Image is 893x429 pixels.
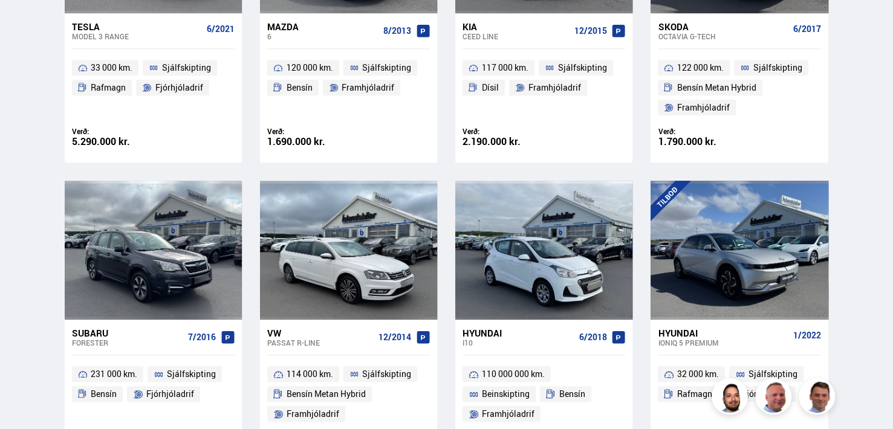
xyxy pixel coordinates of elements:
div: VW [267,327,374,338]
span: 6/2018 [579,332,606,342]
span: 12/2014 [378,332,411,342]
div: Octavia G-TECH [658,32,788,40]
span: Rafmagn [91,80,126,95]
span: Beinskipting [482,387,530,401]
div: Verð: [72,127,154,136]
span: 114 000 km. [287,367,333,381]
div: Model 3 RANGE [72,32,202,40]
span: Framhjóladrif [287,407,339,421]
div: 6 [267,32,378,40]
span: Sjálfskipting [753,60,802,75]
a: Kia Ceed LINE 12/2015 117 000 km. Sjálfskipting Dísil Framhjóladrif Verð: 2.190.000 kr. [455,13,632,163]
span: Framhjóladrif [342,80,394,95]
div: Skoda [658,21,788,32]
div: i10 [463,338,574,347]
span: Bensín [287,80,313,95]
div: Verð: [463,127,544,136]
a: Skoda Octavia G-TECH 6/2017 122 000 km. Sjálfskipting Bensín Metan Hybrid Framhjóladrif Verð: 1.7... [651,13,828,163]
div: Hyundai [658,327,788,338]
button: Open LiveChat chat widget [10,5,46,41]
span: Fjórhjóladrif [155,80,203,95]
span: Sjálfskipting [362,367,411,381]
span: 6/2021 [207,24,235,34]
span: 7/2016 [188,332,216,342]
a: Tesla Model 3 RANGE 6/2021 33 000 km. Sjálfskipting Rafmagn Fjórhjóladrif Verð: 5.290.000 kr. [65,13,242,163]
div: Hyundai [463,327,574,338]
span: 33 000 km. [91,60,132,75]
div: 1.690.000 kr. [267,137,349,147]
div: IONIQ 5 PREMIUM [658,338,788,347]
span: Bensín Metan Hybrid [287,387,366,401]
a: Mazda 6 8/2013 120 000 km. Sjálfskipting Bensín Framhjóladrif Verð: 1.690.000 kr. [260,13,437,163]
span: 117 000 km. [482,60,528,75]
div: 2.190.000 kr. [463,137,544,147]
span: 6/2017 [793,24,821,34]
div: 1.790.000 kr. [658,137,739,147]
div: Subaru [72,327,183,338]
div: Verð: [267,127,349,136]
span: Sjálfskipting [167,367,216,381]
div: Forester [72,338,183,347]
span: 122 000 km. [677,60,724,75]
div: Passat R-LINE [267,338,374,347]
img: FbJEzSuNWCJXmdc-.webp [800,380,837,416]
img: nhp88E3Fdnt1Opn2.png [713,380,750,416]
span: 8/2013 [383,26,411,36]
span: 12/2015 [574,26,606,36]
div: Ceed LINE [463,32,569,40]
span: 32 000 km. [677,367,719,381]
span: 120 000 km. [287,60,333,75]
span: Sjálfskipting [162,60,211,75]
div: Tesla [72,21,202,32]
span: Sjálfskipting [748,367,797,381]
span: Bensín Metan Hybrid [677,80,756,95]
span: Framhjóladrif [482,407,534,421]
span: Sjálfskipting [558,60,607,75]
div: Mazda [267,21,378,32]
span: Framhjóladrif [528,80,581,95]
div: Kia [463,21,569,32]
span: Rafmagn [677,387,712,401]
div: Verð: [658,127,739,136]
span: 231 000 km. [91,367,137,381]
span: Bensín [91,387,117,401]
span: Bensín [559,387,585,401]
div: 5.290.000 kr. [72,137,154,147]
span: 1/2022 [793,331,821,340]
span: Dísil [482,80,499,95]
span: Framhjóladrif [677,100,730,115]
span: 110 000 000 km. [482,367,545,381]
span: Fjórhjóladrif [146,387,194,401]
span: Sjálfskipting [362,60,411,75]
img: siFngHWaQ9KaOqBr.png [757,380,793,416]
